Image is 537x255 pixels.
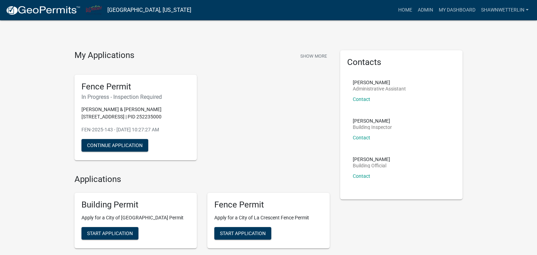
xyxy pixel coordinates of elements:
p: Apply for a City of [GEOGRAPHIC_DATA] Permit [81,214,190,221]
button: Continue Application [81,139,148,152]
a: My Dashboard [436,3,478,17]
h5: Contacts [347,57,456,67]
p: Administrative Assistant [353,86,406,91]
p: [PERSON_NAME] [353,118,392,123]
button: Show More [298,50,330,62]
a: Contact [353,173,370,179]
p: [PERSON_NAME] [353,157,390,162]
a: ShawnWetterlin [478,3,531,17]
span: Start Application [87,231,133,236]
h5: Fence Permit [214,200,323,210]
h5: Building Permit [81,200,190,210]
h4: Applications [74,174,330,184]
h6: In Progress - Inspection Required [81,94,190,100]
a: Contact [353,96,370,102]
p: Building Inspector [353,125,392,130]
p: FEN-2025-143 - [DATE] 10:27:27 AM [81,126,190,133]
h4: My Applications [74,50,134,61]
a: [GEOGRAPHIC_DATA], [US_STATE] [107,4,191,16]
a: Home [395,3,415,17]
p: [PERSON_NAME] [353,80,406,85]
p: Building Official [353,163,390,168]
button: Start Application [214,227,271,240]
p: Apply for a City of La Crescent Fence Permit [214,214,323,221]
a: Admin [415,3,436,17]
p: [PERSON_NAME] & [PERSON_NAME] [STREET_ADDRESS] | PID 252235000 [81,106,190,121]
img: City of La Crescent, Minnesota [86,5,102,15]
span: Start Application [220,231,266,236]
h5: Fence Permit [81,82,190,92]
button: Start Application [81,227,138,240]
a: Contact [353,135,370,140]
